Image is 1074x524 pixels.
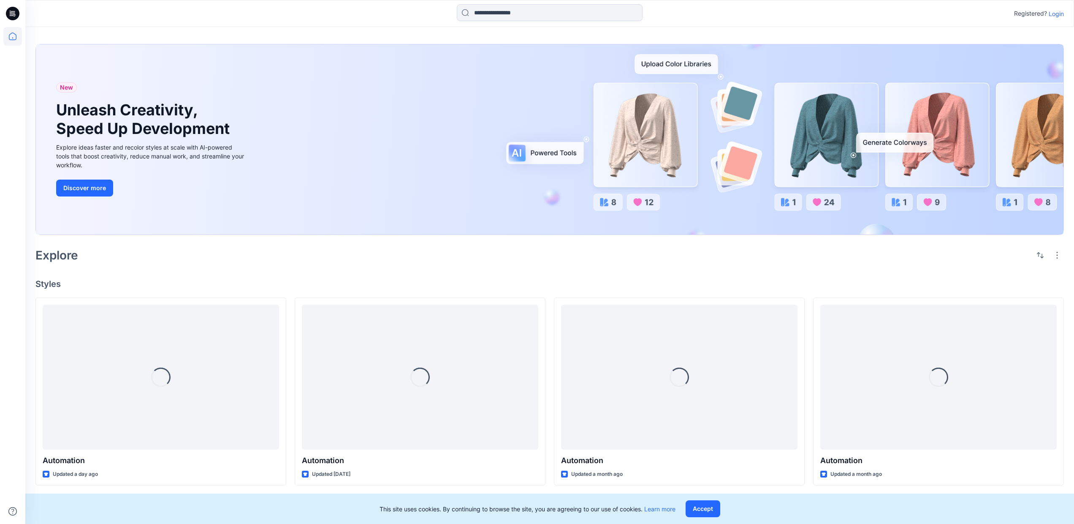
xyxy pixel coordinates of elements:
p: Automation [302,455,538,467]
span: New [60,82,73,93]
button: Discover more [56,180,113,196]
p: Automation [820,455,1057,467]
h2: Explore [35,248,78,262]
p: Updated a month ago [830,470,882,479]
div: Explore ideas faster and recolor styles at scale with AI-powered tools that boost creativity, red... [56,143,246,169]
p: Updated a month ago [571,470,623,479]
p: Registered? [1014,8,1047,19]
p: Automation [43,455,279,467]
button: Accept [686,500,720,517]
a: Learn more [644,505,675,513]
p: This site uses cookies. By continuing to browse the site, you are agreeing to our use of cookies. [380,505,675,513]
p: Updated a day ago [53,470,98,479]
p: Login [1049,9,1064,18]
h1: Unleash Creativity, Speed Up Development [56,101,233,137]
a: Discover more [56,180,246,196]
p: Automation [561,455,797,467]
p: Updated [DATE] [312,470,350,479]
h4: Styles [35,279,1064,289]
